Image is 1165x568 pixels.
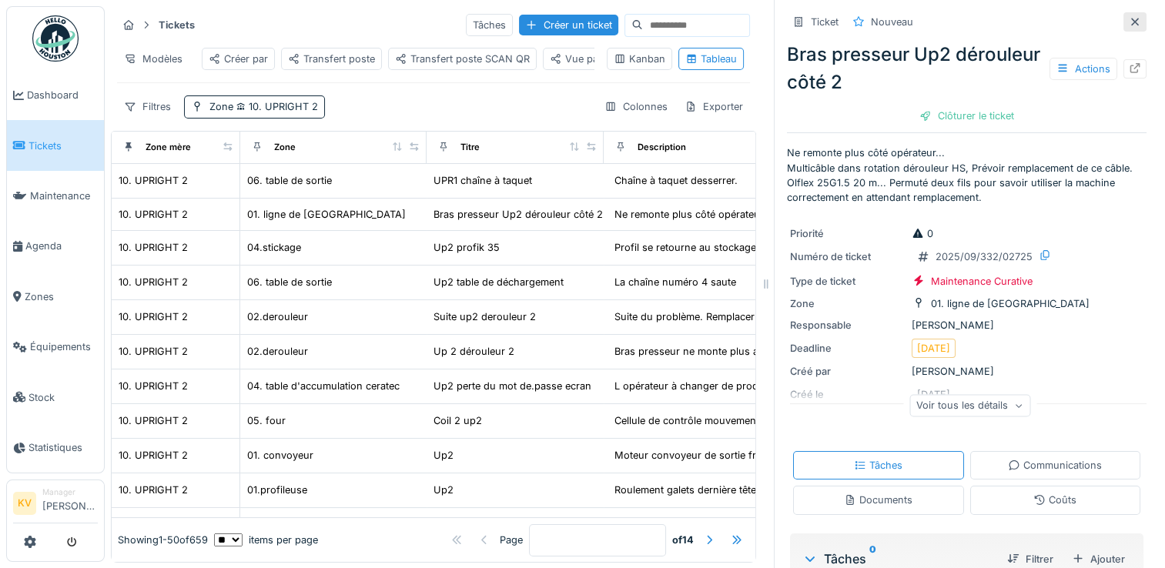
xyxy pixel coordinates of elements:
[790,318,1143,332] div: [PERSON_NAME]
[434,207,603,222] div: Bras presseur Up2 dérouleur côté 2
[119,173,188,188] div: 10. UPRIGHT 2
[119,483,188,497] div: 10. UPRIGHT 2
[466,14,513,36] div: Tâches
[119,344,188,359] div: 10. UPRIGHT 2
[247,173,332,188] div: 06. table de sortie
[614,240,844,255] div: Profil se retourne au stockage systématiquement
[685,52,737,66] div: Tableau
[614,379,855,393] div: L opérateur à changer de production est donc de...
[434,240,500,255] div: Up2 profik 35
[614,52,665,66] div: Kanban
[7,171,104,221] a: Maintenance
[247,413,286,428] div: 05. four
[931,274,1033,289] div: Maintenance Curative
[119,448,188,463] div: 10. UPRIGHT 2
[787,145,1147,205] p: Ne remonte plus côté opérateur... Multicâble dans rotation dérouleur HS, Prévoir remplacement de ...
[247,448,313,463] div: 01. convoyeur
[30,189,98,203] span: Maintenance
[936,249,1033,264] div: 2025/09/332/02725
[614,275,736,289] div: La chaîne numéro 4 saute
[214,533,318,547] div: items per page
[790,364,906,379] div: Créé par
[614,448,847,463] div: Moteur convoyeur de sortie frotte et met en déf...
[7,120,104,170] a: Tickets
[119,309,188,324] div: 10. UPRIGHT 2
[25,289,98,304] span: Zones
[117,95,178,118] div: Filtres
[434,173,532,188] div: UPR1 chaîne à taquet
[28,440,98,455] span: Statistiques
[790,364,1143,379] div: [PERSON_NAME]
[7,372,104,422] a: Stock
[7,221,104,271] a: Agenda
[678,95,750,118] div: Exporter
[802,550,995,568] div: Tâches
[247,240,301,255] div: 04.stickage
[42,486,98,498] div: Manager
[146,141,191,154] div: Zone mère
[25,239,98,253] span: Agenda
[7,70,104,120] a: Dashboard
[233,101,318,112] span: 10. UPRIGHT 2
[790,274,906,289] div: Type de ticket
[28,390,98,405] span: Stock
[119,240,188,255] div: 10. UPRIGHT 2
[811,15,839,29] div: Ticket
[7,423,104,473] a: Statistiques
[844,493,912,507] div: Documents
[871,15,913,29] div: Nouveau
[854,458,902,473] div: Tâches
[434,413,482,428] div: Coil 2 up2
[247,483,307,497] div: 01.profileuse
[1050,58,1117,80] div: Actions
[247,379,400,393] div: 04. table d'accumulation ceratec
[28,139,98,153] span: Tickets
[598,95,675,118] div: Colonnes
[909,394,1030,416] div: Voir tous les détails
[917,341,950,356] div: [DATE]
[209,52,268,66] div: Créer par
[32,15,79,62] img: Badge_color-CXgf-gQk.svg
[790,341,906,356] div: Deadline
[614,413,846,428] div: Cellule de contrôle mouvement HS à l'entrée ( v...
[614,344,855,359] div: Bras presseur ne monte plus après que le bande ...
[614,173,738,188] div: Chaîne à taquet desserrer.
[119,207,188,222] div: 10. UPRIGHT 2
[288,52,375,66] div: Transfert poste
[614,309,855,324] div: Suite du problème. Remplacer câble electrovanne...
[638,141,686,154] div: Description
[550,52,635,66] div: Vue par défaut
[7,322,104,372] a: Équipements
[672,533,694,547] strong: of 14
[434,448,454,463] div: Up2
[434,483,454,497] div: Up2
[395,52,530,66] div: Transfert poste SCAN QR
[152,18,201,32] strong: Tickets
[460,141,480,154] div: Titre
[119,413,188,428] div: 10. UPRIGHT 2
[913,105,1020,126] div: Clôturer le ticket
[790,296,906,311] div: Zone
[434,344,514,359] div: Up 2 dérouleur 2
[790,249,906,264] div: Numéro de ticket
[7,272,104,322] a: Zones
[274,141,296,154] div: Zone
[434,309,536,324] div: Suite up2 derouleur 2
[42,486,98,520] li: [PERSON_NAME]
[912,226,933,241] div: 0
[500,533,523,547] div: Page
[247,207,406,222] div: 01. ligne de [GEOGRAPHIC_DATA]
[1033,493,1076,507] div: Coûts
[790,226,906,241] div: Priorité
[614,483,851,497] div: Roulement galets dernière tête hs Remplacer rou...
[519,15,618,35] div: Créer un ticket
[614,207,847,222] div: Ne remonte plus côté opérateur... Multicâble da...
[931,296,1090,311] div: 01. ligne de [GEOGRAPHIC_DATA]
[27,88,98,102] span: Dashboard
[434,275,564,289] div: Up2 table de déchargement
[247,344,308,359] div: 02.derouleur
[13,492,36,515] li: KV
[118,533,208,547] div: Showing 1 - 50 of 659
[434,379,591,393] div: Up2 perte du mot de.passe ecran
[13,486,98,523] a: KV Manager[PERSON_NAME]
